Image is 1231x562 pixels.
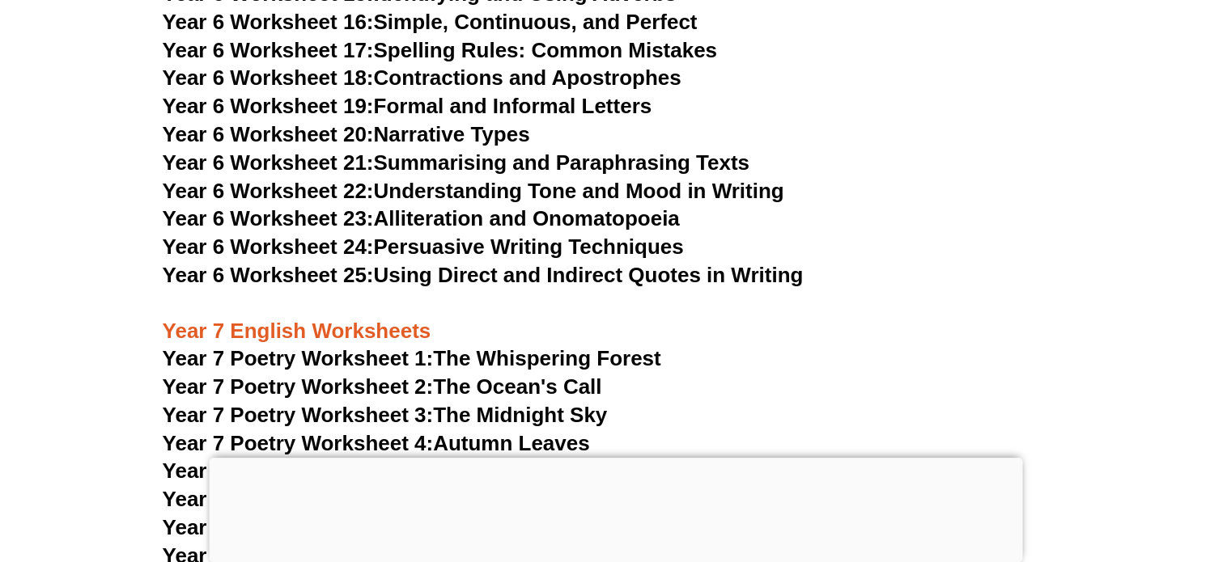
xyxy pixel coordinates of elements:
a: Year 7 Poetry Worksheet 3:The Midnight Sky [163,403,608,427]
span: Year 7 Poetry Worksheet 2: [163,374,434,399]
span: Year 6 Worksheet 24: [163,235,374,259]
h3: Year 7 English Worksheets [163,290,1069,345]
a: Year 7 Poetry Worksheet 4:Autumn Leaves [163,431,590,455]
a: Year 7 Poetry Worksheet 2:The Ocean's Call [163,374,602,399]
span: Year 7 Poetry Worksheet 5: [163,458,434,483]
iframe: Chat Widget [961,380,1231,562]
span: Year 6 Worksheet 16: [163,10,374,34]
span: Year 7 Poetry Worksheet 3: [163,403,434,427]
span: Year 7 Poetry Worksheet 7: [163,515,434,539]
span: Year 6 Worksheet 21: [163,150,374,175]
a: Year 6 Worksheet 22:Understanding Tone and Mood in Writing [163,179,784,203]
a: Year 6 Worksheet 19:Formal and Informal Letters [163,94,652,118]
a: Year 6 Worksheet 18:Contractions and Apostrophes [163,65,681,90]
a: Year 6 Worksheet 25:Using Direct and Indirect Quotes in Writing [163,263,804,287]
span: Year 6 Worksheet 23: [163,206,374,230]
a: Year 6 Worksheet 20:Narrative Types [163,122,530,146]
span: Year 7 Poetry Worksheet 1: [163,346,434,370]
a: Year 7 Poetry Worksheet 5:The River's Journey [163,458,634,483]
a: Year 7 Poetry Worksheet 7:[PERSON_NAME] of the Wind [163,515,730,539]
span: Year 6 Worksheet 22: [163,179,374,203]
span: Year 6 Worksheet 20: [163,122,374,146]
a: Year 6 Worksheet 21:Summarising and Paraphrasing Texts [163,150,749,175]
a: Year 6 Worksheet 23:Alliteration and Onomatopoeia [163,206,680,230]
a: Year 7 Poetry Worksheet 6:The Secret Garden [163,487,621,511]
span: Year 7 Poetry Worksheet 6: [163,487,434,511]
iframe: Advertisement [209,458,1022,558]
span: Year 6 Worksheet 18: [163,65,374,90]
span: Year 7 Poetry Worksheet 4: [163,431,434,455]
span: Year 6 Worksheet 17: [163,38,374,62]
a: Year 6 Worksheet 16:Simple, Continuous, and Perfect [163,10,698,34]
a: Year 6 Worksheet 24:Persuasive Writing Techniques [163,235,684,259]
a: Year 7 Poetry Worksheet 1:The Whispering Forest [163,346,661,370]
span: Year 6 Worksheet 19: [163,94,374,118]
a: Year 6 Worksheet 17:Spelling Rules: Common Mistakes [163,38,717,62]
span: Year 6 Worksheet 25: [163,263,374,287]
